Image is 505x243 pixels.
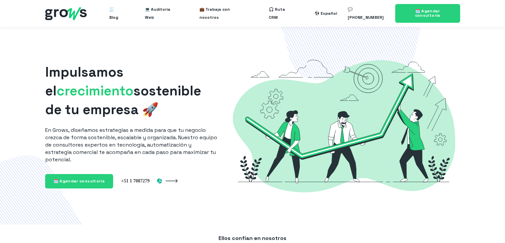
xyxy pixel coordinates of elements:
[321,9,337,17] div: Español
[109,3,123,24] a: 🧾 Blog
[45,7,87,20] img: grows - hubspot
[199,3,247,24] a: 💼 Trabaja con nosotros
[269,3,293,24] a: 🎧 Ruta CRM
[228,48,460,203] img: Grows-Growth-Marketing-Hacking-Hubspot
[54,178,105,184] span: 🗓️ Agendar consultoría
[45,63,217,119] h1: Impulsamos el sostenible de tu empresa 🚀
[45,174,113,188] a: 🗓️ Agendar consultoría
[395,4,460,23] a: 🗓️ Agendar consultoría
[45,127,217,163] p: En Grows, diseñamos estrategias a medida para que tu negocio crezca de forma sostenible, escalabl...
[121,178,162,184] img: Perú +51 1 7087279
[348,3,387,24] a: 💬 [PHONE_NUMBER]
[57,82,134,99] span: crecimiento
[415,8,440,18] span: 🗓️ Agendar consultoría
[145,3,178,24] a: 💻 Auditoría Web
[52,235,453,242] p: Ellos confían en nosotros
